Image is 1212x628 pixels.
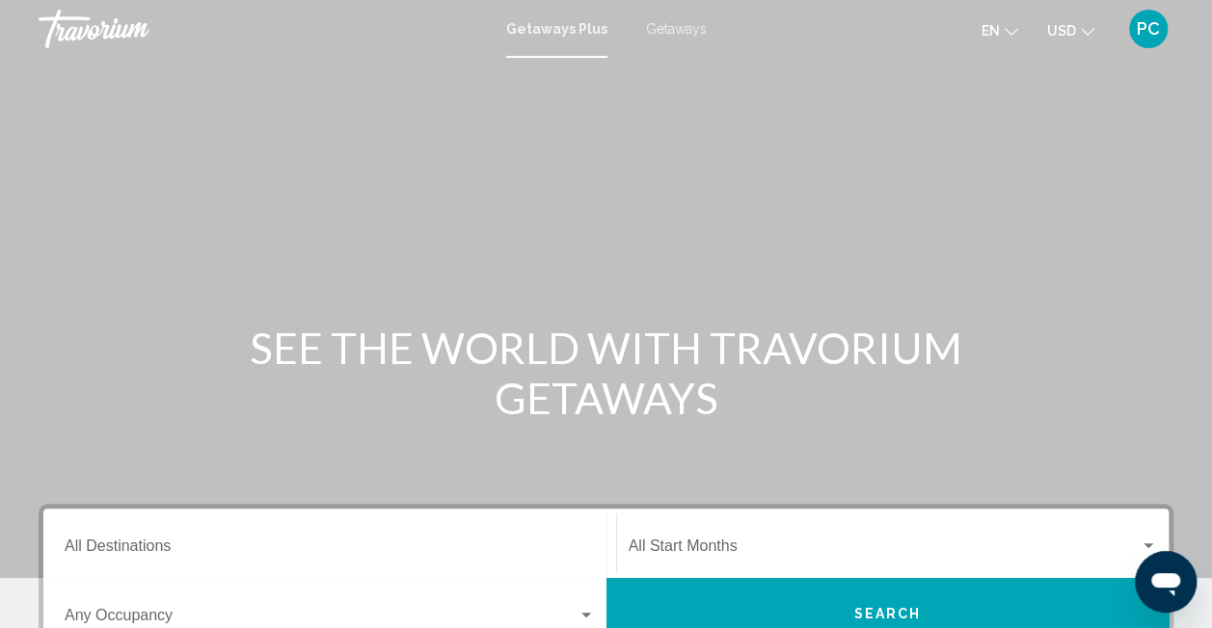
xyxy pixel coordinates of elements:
a: Getaways Plus [506,21,607,37]
span: en [982,23,1000,39]
span: USD [1047,23,1076,39]
button: Change language [982,16,1018,44]
button: User Menu [1123,9,1173,49]
span: Search [853,606,921,621]
iframe: Button to launch messaging window [1135,551,1197,613]
span: PC [1137,19,1160,39]
a: Travorium [39,10,487,48]
a: Getaways [646,21,707,37]
h1: SEE THE WORLD WITH TRAVORIUM GETAWAYS [245,323,968,423]
button: Change currency [1047,16,1094,44]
